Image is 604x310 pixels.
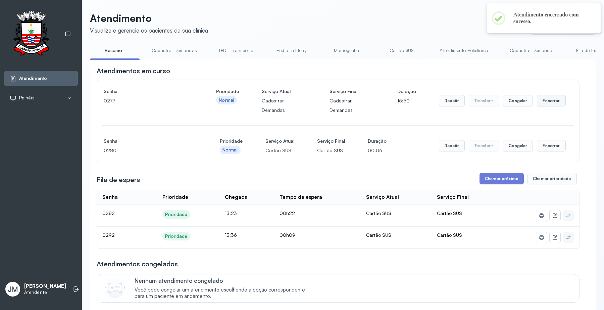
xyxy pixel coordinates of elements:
span: 00h09 [280,232,295,238]
div: Prioridade [165,212,188,217]
p: 00:06 [368,146,387,155]
div: Serviço Final [437,194,469,201]
span: 13:23 [225,210,237,216]
span: 0292 [102,232,115,238]
span: 13:36 [225,232,237,238]
button: Repetir [439,95,465,106]
div: Visualize e gerencie os pacientes da sua clínica [90,27,208,34]
p: 0277 [104,96,193,105]
button: Repetir [439,140,465,151]
h4: Serviço Final [317,136,345,146]
a: Cadastrar Demandas [145,45,204,56]
a: Cartão SUS [378,45,425,56]
a: Cadastrar Demanda [503,45,559,56]
button: Congelar [503,140,533,151]
div: Chegada [225,194,248,201]
h4: Senha [104,87,193,96]
span: Cartão SUS [437,210,462,216]
button: Encerrar [537,140,565,151]
p: [PERSON_NAME] [24,283,66,290]
p: Atendimento [90,12,208,24]
h4: Serviço Atual [262,87,307,96]
div: Cartão SUS [366,232,426,238]
button: Transferir [469,140,499,151]
button: Transferir [469,95,499,106]
h3: Atendimentos em curso [97,66,170,76]
img: Logotipo do estabelecimento [7,11,55,57]
div: Serviço Atual [366,194,399,201]
div: Cartão SUS [366,210,426,216]
div: Tempo de espera [280,194,322,201]
a: Atendimento Policlínica [433,45,495,56]
span: Você pode congelar um atendimento escolhendo a opção correspondente para um paciente em andamento. [135,287,312,300]
p: Cadastrar Demandas [330,96,374,115]
button: Encerrar [537,95,565,106]
span: Atendimento [19,76,47,81]
div: Normal [219,97,234,103]
h4: Prioridade [216,87,239,96]
h4: Duração [397,87,416,96]
p: Cartão SUS [317,146,345,155]
h2: Atendimento encerrado com sucesso. [513,11,590,25]
button: Chamar próximo [480,173,524,184]
a: Atendimento [10,75,72,82]
p: 0280 [104,146,197,155]
h3: Atendimentos congelados [97,259,178,269]
span: 0282 [102,210,115,216]
p: Atendente [24,290,66,295]
span: Painéis [19,95,35,101]
h4: Serviço Atual [265,136,294,146]
p: Cartão SUS [265,146,294,155]
div: Prioridade [165,233,188,239]
p: 15:50 [397,96,416,105]
h4: Senha [104,136,197,146]
p: Cadastrar Demandas [262,96,307,115]
h4: Duração [368,136,387,146]
h3: Fila de espera [97,175,141,184]
div: Senha [102,194,118,201]
a: Pediatra Eleny [268,45,315,56]
span: 00h22 [280,210,295,216]
div: Prioridade [162,194,188,201]
button: Congelar [503,95,533,106]
a: Mamografia [323,45,370,56]
span: Cartão SUS [437,232,462,238]
h4: Prioridade [220,136,243,146]
a: Resumo [90,45,137,56]
div: Normal [222,147,238,153]
h4: Serviço Final [330,87,374,96]
button: Chamar prioridade [527,173,577,184]
img: Imagem de CalloutCard [105,278,125,298]
a: TFD - Transporte [212,45,260,56]
p: Nenhum atendimento congelado [135,277,312,284]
